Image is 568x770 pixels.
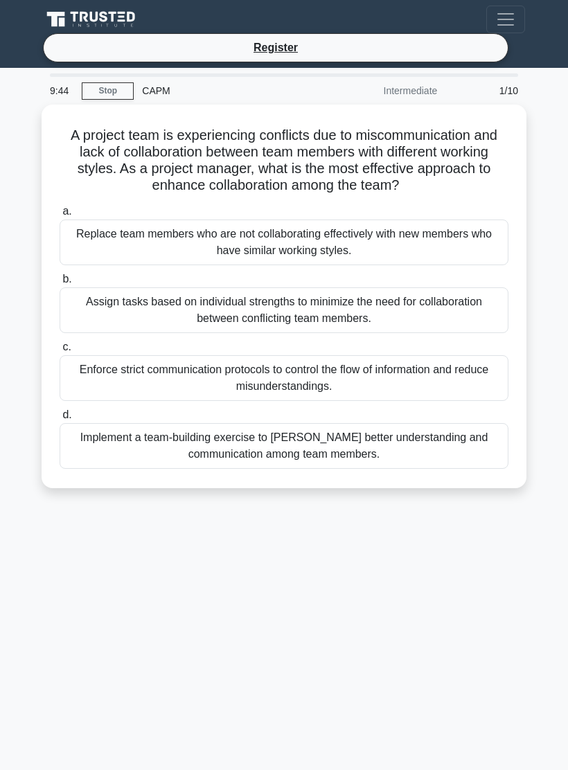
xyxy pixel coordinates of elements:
[82,82,134,100] a: Stop
[324,77,445,105] div: Intermediate
[62,409,71,420] span: d.
[58,127,510,195] h5: A project team is experiencing conflicts due to miscommunication and lack of collaboration betwee...
[60,220,508,265] div: Replace team members who are not collaborating effectively with new members who have similar work...
[245,39,306,56] a: Register
[134,77,324,105] div: CAPM
[42,77,82,105] div: 9:44
[62,341,71,352] span: c.
[445,77,526,105] div: 1/10
[60,355,508,401] div: Enforce strict communication protocols to control the flow of information and reduce misunderstan...
[486,6,525,33] button: Toggle navigation
[62,273,71,285] span: b.
[62,205,71,217] span: a.
[60,423,508,469] div: Implement a team-building exercise to [PERSON_NAME] better understanding and communication among ...
[60,287,508,333] div: Assign tasks based on individual strengths to minimize the need for collaboration between conflic...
